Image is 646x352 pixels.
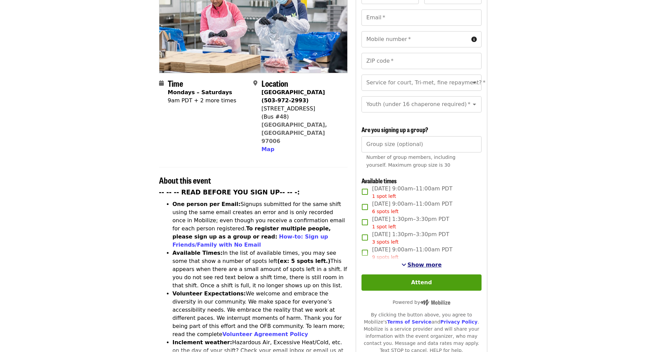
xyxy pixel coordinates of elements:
[173,201,241,207] strong: One person per Email:
[253,80,257,86] i: map-marker-alt icon
[372,230,449,246] span: [DATE] 1:30pm–3:30pm PDT
[261,122,327,144] a: [GEOGRAPHIC_DATA], [GEOGRAPHIC_DATA] 97006
[168,77,183,89] span: Time
[173,290,246,297] strong: Volunteer Expectations:
[372,224,396,229] span: 1 spot left
[372,215,449,230] span: [DATE] 1:30pm–3:30pm PDT
[277,258,330,264] strong: (ex: 5 spots left.)
[393,299,450,305] span: Powered by
[159,174,211,186] span: About this event
[372,200,452,215] span: [DATE] 9:00am–11:00am PDT
[372,185,452,200] span: [DATE] 9:00am–11:00am PDT
[402,261,442,269] button: See more timeslots
[173,250,223,256] strong: Available Times:
[173,225,331,240] strong: To register multiple people, please sign up as a group or read:
[261,89,325,104] strong: [GEOGRAPHIC_DATA] (503-972-2993)
[261,146,274,152] span: Map
[372,239,398,245] span: 3 spots left
[470,100,479,109] button: Open
[168,97,236,105] div: 9am PDT + 2 more times
[261,105,342,113] div: [STREET_ADDRESS]
[372,209,398,214] span: 6 spots left
[173,339,232,346] strong: Inclement weather:
[361,136,481,152] input: [object Object]
[366,154,455,168] span: Number of group members, including yourself. Maximum group size is 30
[361,176,397,185] span: Available times
[159,189,300,196] strong: -- -- -- READ BEFORE YOU SIGN UP-- -- -:
[361,274,481,291] button: Attend
[173,233,328,248] a: How-to: Sign up Friends/Family with No Email
[173,290,348,338] li: We welcome and embrace the diversity in our community. We make space for everyone’s accessibility...
[261,145,274,153] button: Map
[408,262,442,268] span: Show more
[361,31,468,47] input: Mobile number
[471,36,477,43] i: circle-info icon
[372,246,452,261] span: [DATE] 9:00am–11:00am PDT
[372,193,396,199] span: 1 spot left
[361,53,481,69] input: ZIP code
[420,299,450,306] img: Powered by Mobilize
[470,78,479,87] button: Open
[361,125,428,134] span: Are you signing up a group?
[173,200,348,249] li: Signups submitted for the same shift using the same email creates an error and is only recorded o...
[173,249,348,290] li: In the list of available times, you may see some that show a number of spots left This appears wh...
[159,80,164,86] i: calendar icon
[361,9,481,26] input: Email
[261,113,342,121] div: (Bus #48)
[168,89,232,96] strong: Mondays – Saturdays
[440,319,477,325] a: Privacy Policy
[387,319,431,325] a: Terms of Service
[372,254,398,260] span: 9 spots left
[222,331,308,337] a: Volunteer Agreement Policy
[261,77,288,89] span: Location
